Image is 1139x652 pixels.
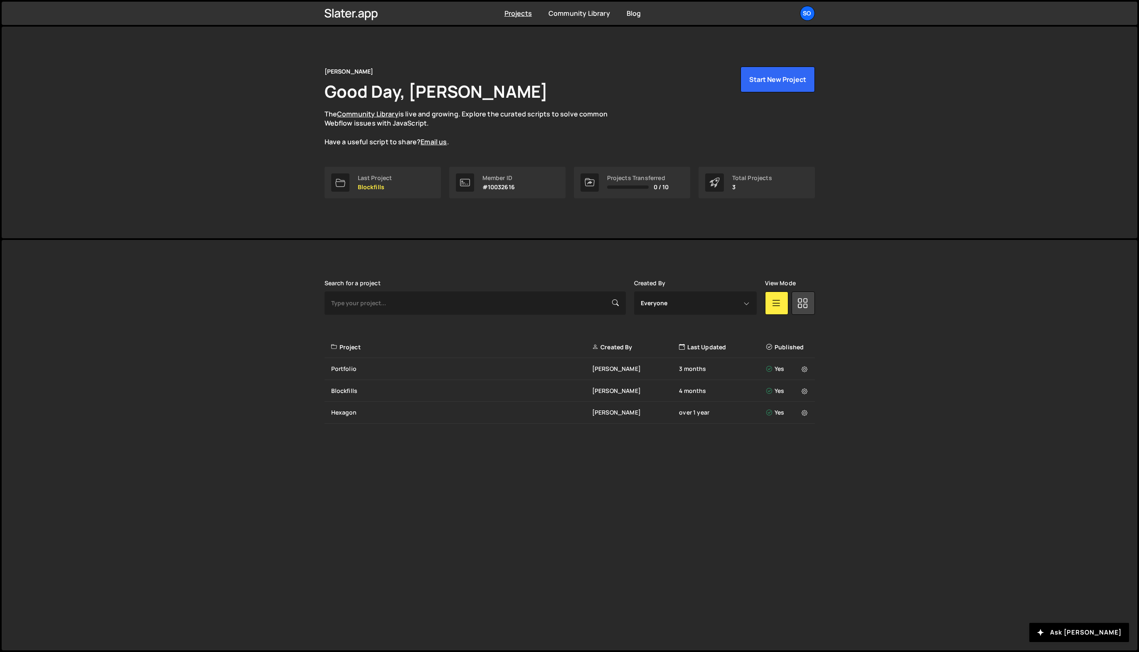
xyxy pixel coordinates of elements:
[325,280,381,286] label: Search for a project
[592,408,679,417] div: [PERSON_NAME]
[325,380,815,402] a: Blockfills [PERSON_NAME] 4 months Yes
[358,175,392,181] div: Last Project
[679,365,766,373] div: 3 months
[337,109,399,119] a: Community Library
[766,365,810,373] div: Yes
[766,387,810,395] div: Yes
[331,343,592,351] div: Project
[634,280,666,286] label: Created By
[679,343,766,351] div: Last Updated
[549,9,610,18] a: Community Library
[654,184,669,190] span: 0 / 10
[331,365,592,373] div: Portfolio
[325,291,626,315] input: Type your project...
[482,175,515,181] div: Member ID
[592,343,679,351] div: Created By
[592,387,679,395] div: [PERSON_NAME]
[504,9,532,18] a: Projects
[732,175,772,181] div: Total Projects
[331,408,592,417] div: Hexagon
[627,9,641,18] a: Blog
[325,167,441,198] a: Last Project Blockfills
[325,402,815,424] a: Hexagon [PERSON_NAME] over 1 year Yes
[325,67,374,77] div: [PERSON_NAME]
[679,387,766,395] div: 4 months
[482,184,515,190] p: #10032616
[325,109,624,147] p: The is live and growing. Explore the curated scripts to solve common Webflow issues with JavaScri...
[592,365,679,373] div: [PERSON_NAME]
[740,67,815,92] button: Start New Project
[732,184,772,190] p: 3
[765,280,796,286] label: View Mode
[766,408,810,417] div: Yes
[1029,623,1129,642] button: Ask [PERSON_NAME]
[325,80,548,103] h1: Good Day, [PERSON_NAME]
[331,387,592,395] div: Blockfills
[766,343,810,351] div: Published
[325,358,815,380] a: Portfolio [PERSON_NAME] 3 months Yes
[421,137,447,146] a: Email us
[358,184,392,190] p: Blockfills
[800,6,815,21] a: so
[607,175,669,181] div: Projects Transferred
[679,408,766,417] div: over 1 year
